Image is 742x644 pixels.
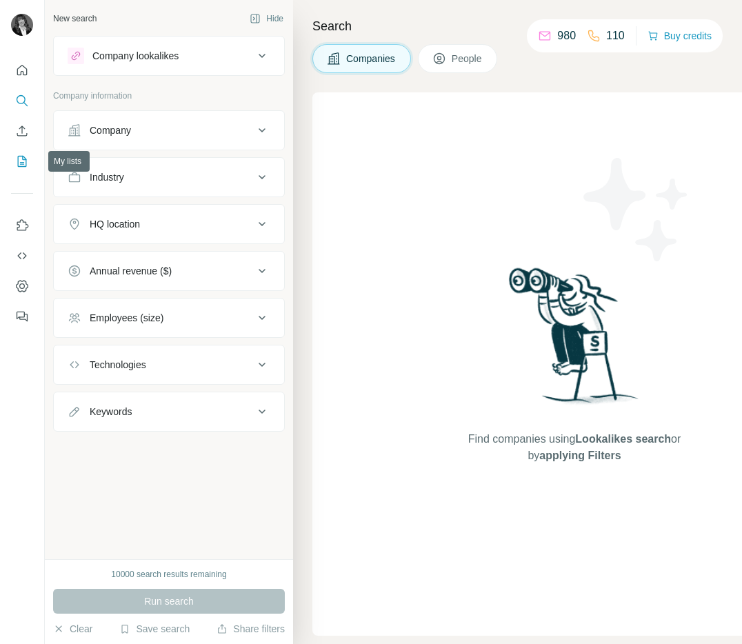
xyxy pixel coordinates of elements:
[90,123,131,137] div: Company
[54,161,284,194] button: Industry
[92,49,179,63] div: Company lookalikes
[54,39,284,72] button: Company lookalikes
[11,58,33,83] button: Quick start
[464,431,685,464] span: Find companies using or by
[312,17,725,36] h4: Search
[53,12,97,25] div: New search
[90,217,140,231] div: HQ location
[503,264,646,418] img: Surfe Illustration - Woman searching with binoculars
[90,311,163,325] div: Employees (size)
[54,301,284,334] button: Employees (size)
[54,254,284,288] button: Annual revenue ($)
[217,622,285,636] button: Share filters
[575,433,671,445] span: Lookalikes search
[606,28,625,44] p: 110
[53,90,285,102] p: Company information
[574,148,699,272] img: Surfe Illustration - Stars
[346,52,397,66] span: Companies
[11,304,33,329] button: Feedback
[90,358,146,372] div: Technologies
[53,622,92,636] button: Clear
[11,119,33,143] button: Enrich CSV
[11,149,33,174] button: My lists
[90,170,124,184] div: Industry
[90,264,172,278] div: Annual revenue ($)
[111,568,226,581] div: 10000 search results remaining
[452,52,483,66] span: People
[240,8,293,29] button: Hide
[119,622,190,636] button: Save search
[54,208,284,241] button: HQ location
[54,348,284,381] button: Technologies
[11,88,33,113] button: Search
[90,405,132,419] div: Keywords
[11,213,33,238] button: Use Surfe on LinkedIn
[648,26,712,46] button: Buy credits
[11,243,33,268] button: Use Surfe API
[11,274,33,299] button: Dashboard
[539,450,621,461] span: applying Filters
[54,395,284,428] button: Keywords
[54,114,284,147] button: Company
[557,28,576,44] p: 980
[11,14,33,36] img: Avatar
